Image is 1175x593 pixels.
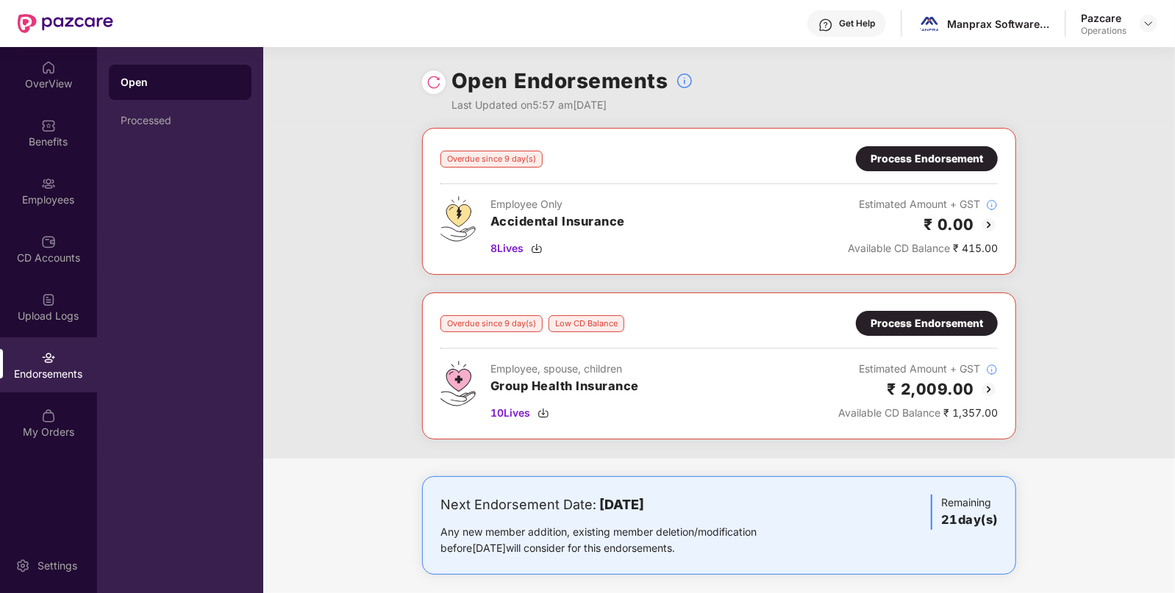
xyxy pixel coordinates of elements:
span: 8 Lives [490,240,524,256]
div: Process Endorsement [871,151,983,167]
div: Estimated Amount + GST [848,196,998,212]
img: svg+xml;base64,PHN2ZyBpZD0iSGVscC0zMngzMiIgeG1sbnM9Imh0dHA6Ly93d3cudzMub3JnLzIwMDAvc3ZnIiB3aWR0aD... [818,18,833,32]
div: Pazcare [1081,11,1126,25]
img: svg+xml;base64,PHN2ZyBpZD0iRW5kb3JzZW1lbnRzIiB4bWxucz0iaHR0cDovL3d3dy53My5vcmcvMjAwMC9zdmciIHdpZH... [41,351,56,365]
img: svg+xml;base64,PHN2ZyBpZD0iVXBsb2FkX0xvZ3MiIGRhdGEtbmFtZT0iVXBsb2FkIExvZ3MiIHhtbG5zPSJodHRwOi8vd3... [41,292,56,307]
img: svg+xml;base64,PHN2ZyBpZD0iSW5mb18tXzMyeDMyIiBkYXRhLW5hbWU9IkluZm8gLSAzMngzMiIgeG1sbnM9Imh0dHA6Ly... [676,72,693,90]
b: [DATE] [599,497,644,512]
h2: ₹ 2,009.00 [887,377,974,401]
img: svg+xml;base64,PHN2ZyBpZD0iUmVsb2FkLTMyeDMyIiB4bWxucz0iaHR0cDovL3d3dy53My5vcmcvMjAwMC9zdmciIHdpZH... [426,75,441,90]
h3: 21 day(s) [941,511,998,530]
div: Low CD Balance [549,315,624,332]
div: Next Endorsement Date: [440,495,803,515]
div: ₹ 415.00 [848,240,998,256]
div: Manprax Software Llp [947,17,1050,31]
img: svg+xml;base64,PHN2ZyB4bWxucz0iaHR0cDovL3d3dy53My5vcmcvMjAwMC9zdmciIHdpZHRoPSI0OS4zMjEiIGhlaWdodD... [440,196,476,242]
img: svg+xml;base64,PHN2ZyBpZD0iRG93bmxvYWQtMzJ4MzIiIHhtbG5zPSJodHRwOi8vd3d3LnczLm9yZy8yMDAwL3N2ZyIgd2... [531,242,543,254]
div: Overdue since 9 day(s) [440,315,543,332]
div: Process Endorsement [871,315,983,331]
h3: Group Health Insurance [490,377,639,396]
div: ₹ 1,357.00 [838,405,998,421]
img: New Pazcare Logo [18,14,113,33]
div: Estimated Amount + GST [838,361,998,377]
div: Remaining [931,495,998,530]
div: Settings [33,558,82,573]
img: svg+xml;base64,PHN2ZyBpZD0iSW5mb18tXzMyeDMyIiBkYXRhLW5hbWU9IkluZm8gLSAzMngzMiIgeG1sbnM9Imh0dHA6Ly... [986,199,998,211]
div: Employee Only [490,196,625,212]
img: svg+xml;base64,PHN2ZyBpZD0iTXlfT3JkZXJzIiBkYXRhLW5hbWU9Ik15IE9yZGVycyIgeG1sbnM9Imh0dHA6Ly93d3cudz... [41,409,56,423]
img: svg+xml;base64,PHN2ZyBpZD0iRW1wbG95ZWVzIiB4bWxucz0iaHR0cDovL3d3dy53My5vcmcvMjAwMC9zdmciIHdpZHRoPS... [41,176,56,191]
div: Operations [1081,25,1126,37]
h1: Open Endorsements [451,65,668,97]
div: Open [121,75,240,90]
img: svg+xml;base64,PHN2ZyBpZD0iQmVuZWZpdHMiIHhtbG5zPSJodHRwOi8vd3d3LnczLm9yZy8yMDAwL3N2ZyIgd2lkdGg9Ij... [41,118,56,133]
img: svg+xml;base64,PHN2ZyBpZD0iU2V0dGluZy0yMHgyMCIgeG1sbnM9Imh0dHA6Ly93d3cudzMub3JnLzIwMDAvc3ZnIiB3aW... [15,558,30,573]
div: Any new member addition, existing member deletion/modification before [DATE] will consider for th... [440,524,803,556]
img: svg+xml;base64,PHN2ZyBpZD0iRHJvcGRvd24tMzJ4MzIiIHhtbG5zPSJodHRwOi8vd3d3LnczLm9yZy8yMDAwL3N2ZyIgd2... [1143,18,1154,29]
img: svg+xml;base64,PHN2ZyB4bWxucz0iaHR0cDovL3d3dy53My5vcmcvMjAwMC9zdmciIHdpZHRoPSI0Ny43MTQiIGhlaWdodD... [440,361,476,406]
div: Overdue since 9 day(s) [440,151,543,168]
span: Available CD Balance [848,242,950,254]
img: mx%20logo%20(2).png [919,13,940,35]
div: Get Help [839,18,875,29]
span: Available CD Balance [838,406,940,419]
h2: ₹ 0.00 [924,212,974,237]
img: svg+xml;base64,PHN2ZyBpZD0iRG93bmxvYWQtMzJ4MzIiIHhtbG5zPSJodHRwOi8vd3d3LnczLm9yZy8yMDAwL3N2ZyIgd2... [537,407,549,419]
img: svg+xml;base64,PHN2ZyBpZD0iQmFjay0yMHgyMCIgeG1sbnM9Imh0dHA6Ly93d3cudzMub3JnLzIwMDAvc3ZnIiB3aWR0aD... [980,381,998,398]
div: Processed [121,115,240,126]
span: 10 Lives [490,405,530,421]
h3: Accidental Insurance [490,212,625,231]
img: svg+xml;base64,PHN2ZyBpZD0iQmFjay0yMHgyMCIgeG1sbnM9Imh0dHA6Ly93d3cudzMub3JnLzIwMDAvc3ZnIiB3aWR0aD... [980,216,998,234]
div: Employee, spouse, children [490,361,639,377]
div: Last Updated on 5:57 am[DATE] [451,97,693,113]
img: svg+xml;base64,PHN2ZyBpZD0iSG9tZSIgeG1sbnM9Imh0dHA6Ly93d3cudzMub3JnLzIwMDAvc3ZnIiB3aWR0aD0iMjAiIG... [41,60,56,75]
img: svg+xml;base64,PHN2ZyBpZD0iSW5mb18tXzMyeDMyIiBkYXRhLW5hbWU9IkluZm8gLSAzMngzMiIgeG1sbnM9Imh0dHA6Ly... [986,364,998,375]
img: svg+xml;base64,PHN2ZyBpZD0iQ0RfQWNjb3VudHMiIGRhdGEtbmFtZT0iQ0QgQWNjb3VudHMiIHhtbG5zPSJodHRwOi8vd3... [41,234,56,249]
